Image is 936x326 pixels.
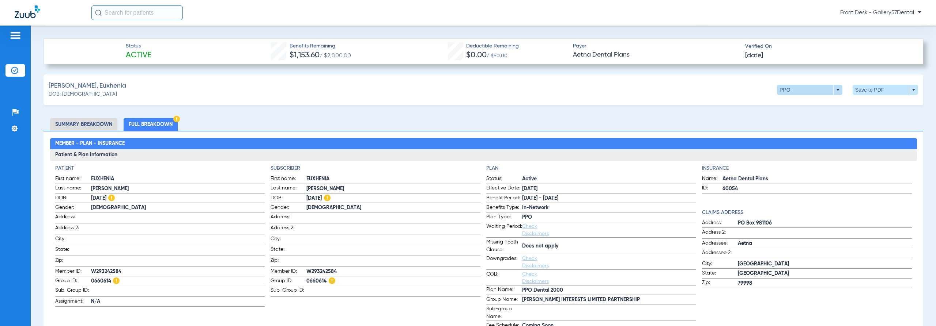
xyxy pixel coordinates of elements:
span: Benefit Period: [486,194,522,203]
span: Addressee: [702,239,738,248]
span: Last name: [271,184,306,193]
span: Gender: [271,204,306,212]
li: Full Breakdown [124,118,178,131]
span: Front Desk - Gallery57Dental [840,9,921,16]
span: Address: [702,219,738,228]
span: 60054 [722,185,912,193]
span: City: [702,260,738,269]
span: [DATE] - [DATE] [522,195,696,202]
span: Aetna Dental Plans [722,175,912,183]
span: PPO Dental 2000 [522,287,696,294]
span: / $50.00 [487,53,507,58]
span: 0660614 [91,277,265,285]
img: Hazard [108,195,115,201]
span: Plan Type: [486,213,522,222]
span: [DATE] [745,51,763,60]
span: PO Box 981106 [738,219,912,227]
span: Aetna Dental Plans [573,50,739,60]
span: First name: [55,175,91,184]
span: [PERSON_NAME] INTERESTS LIMITED PARTNERSHIP [522,296,696,304]
span: Zip: [702,279,738,288]
span: Zip: [271,257,306,266]
span: Last name: [55,184,91,193]
span: State: [702,269,738,278]
a: Check Disclaimers [522,224,549,236]
span: DOB: [55,194,91,203]
span: DOB: [271,194,306,203]
span: Benefits Remaining [290,42,351,50]
img: Hazard [324,195,331,201]
span: PPO [522,214,696,221]
span: Name: [702,175,722,184]
span: Status: [486,175,522,184]
span: Waiting Period: [486,223,522,237]
img: hamburger-icon [10,31,21,40]
h4: Patient [55,165,265,172]
span: Downgrades: [486,255,522,269]
span: [DEMOGRAPHIC_DATA] [91,204,265,212]
span: Address 2: [55,224,91,234]
span: $1,153.60 [290,51,320,59]
span: Does not apply [522,242,696,250]
span: EUXHENIA [306,175,480,183]
span: N/A [91,298,265,306]
img: Zuub Logo [15,5,40,18]
span: Address: [271,213,306,223]
a: Check Disclaimers [522,272,549,284]
h2: Member - Plan - Insurance [50,138,917,150]
span: Addressee 2: [702,249,738,259]
span: Sub-Group ID: [271,287,306,296]
span: Sub-group Name: [486,305,522,321]
span: W293242584 [91,268,265,276]
span: Plan Name: [486,286,522,295]
a: Check Disclaimers [522,256,549,268]
span: W293242584 [306,268,480,276]
span: Status [126,42,151,50]
span: City: [271,235,306,245]
span: Missing Tooth Clause: [486,238,522,254]
span: State: [271,246,306,256]
span: [DATE] [522,185,696,193]
span: [DATE] [91,195,265,202]
span: Assignment: [55,298,91,306]
h4: Insurance [702,165,912,172]
li: Summary Breakdown [50,118,117,131]
iframe: Chat Widget [899,291,936,326]
span: Effective Date: [486,184,522,193]
button: Save to PDF [853,85,918,95]
span: Gender: [55,204,91,212]
span: In-Network [522,204,696,212]
span: Group Name: [486,296,522,304]
app-breakdown-title: Plan [486,165,696,172]
span: $0.00 [466,51,487,59]
h4: Subscriber [271,165,480,172]
span: 0660614 [306,277,480,285]
span: [GEOGRAPHIC_DATA] [738,270,912,277]
span: Benefits Type: [486,204,522,212]
span: [PERSON_NAME] [306,185,480,193]
span: EUXHENIA [91,175,265,183]
span: Zip: [55,257,91,266]
h4: Claims Address [702,209,912,216]
span: Address: [55,213,91,223]
button: PPO [777,85,842,95]
span: Payer [573,42,739,50]
span: Group ID: [55,277,91,286]
span: Active [126,50,151,61]
span: Address 2: [702,229,738,238]
span: Deductible Remaining [466,42,519,50]
span: COB: [486,271,522,285]
span: Active [522,175,696,183]
span: First name: [271,175,306,184]
h3: Patient & Plan Information [50,149,917,161]
span: Verified On [745,43,911,50]
img: Hazard [173,116,180,122]
span: [DEMOGRAPHIC_DATA] [306,204,480,212]
span: 79998 [738,280,912,287]
input: Search for patients [91,5,183,20]
span: DOB: [DEMOGRAPHIC_DATA] [49,91,117,98]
